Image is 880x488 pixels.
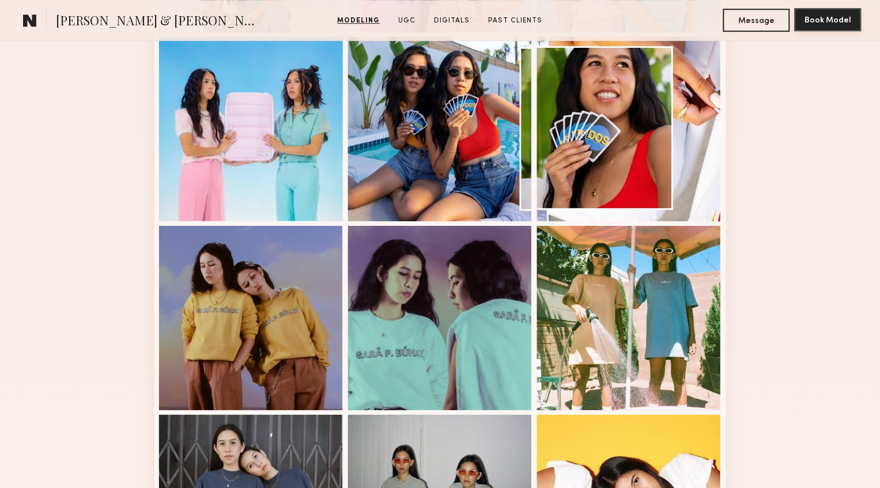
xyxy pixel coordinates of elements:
[394,16,421,26] a: UGC
[484,16,547,26] a: Past Clients
[795,15,862,25] a: Book Model
[333,16,385,26] a: Modeling
[430,16,475,26] a: Digitals
[795,8,862,31] button: Book Model
[56,12,255,32] span: [PERSON_NAME] & [PERSON_NAME]
[723,9,790,32] button: Message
